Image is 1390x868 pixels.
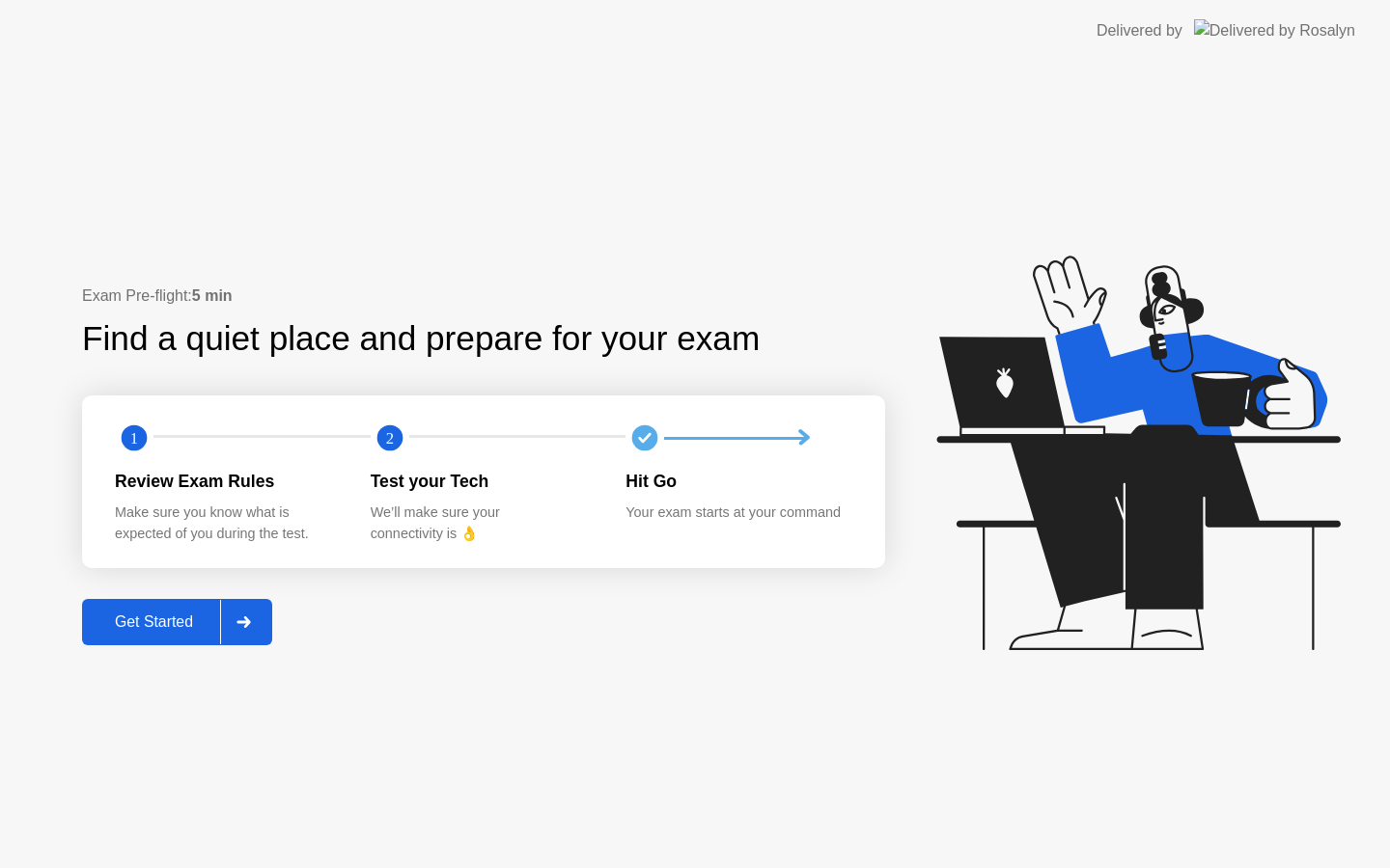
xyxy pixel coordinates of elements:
[1097,19,1182,42] div: Delivered by
[115,502,340,544] div: Make sure you know what is expected of you during the test.
[115,469,340,494] div: Review Exam Rules
[386,429,394,448] text: 2
[130,429,138,448] text: 1
[371,469,596,494] div: Test your Tech
[88,613,220,631] div: Get Started
[1194,19,1355,41] img: Delivered by Rosalyn
[82,313,763,365] div: Find a quiet place and prepare for your exam
[82,599,272,645] button: Get Started
[625,502,850,524] div: Your exam starts at your command
[192,287,233,304] b: 5 min
[371,502,596,544] div: We’ll make sure your connectivity is 👌
[82,285,885,308] div: Exam Pre-flight:
[625,469,850,494] div: Hit Go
